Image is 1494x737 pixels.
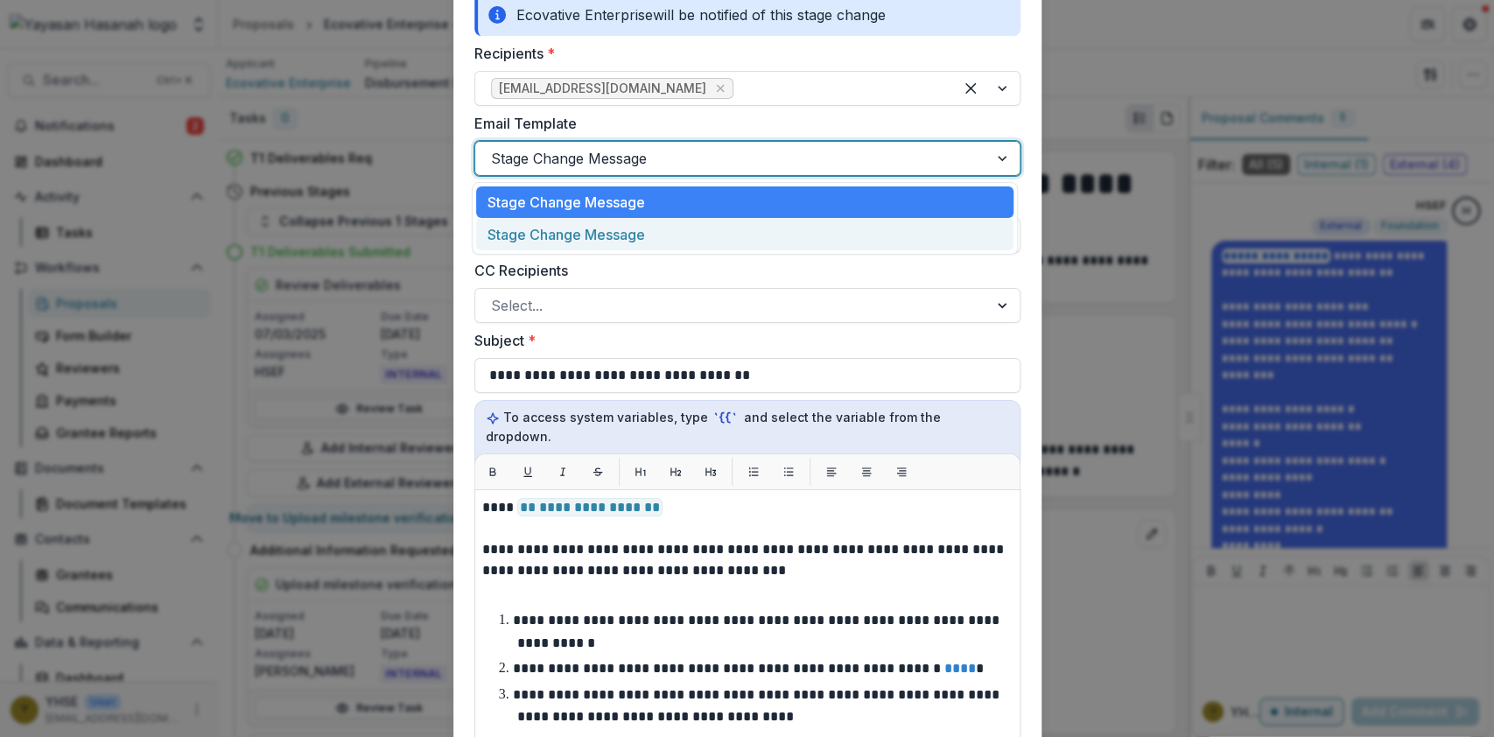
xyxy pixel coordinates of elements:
[852,458,880,486] button: Align center
[474,43,1010,64] label: Recipients
[662,458,690,486] button: H2
[479,458,507,486] button: Bold
[476,186,1014,219] div: Stage Change Message
[697,458,725,486] button: H3
[549,458,577,486] button: Italic
[486,408,1009,446] p: To access system variables, type and select the variable from the dropdown.
[740,458,768,486] button: List
[775,458,803,486] button: List
[474,113,1010,134] label: Email Template
[476,218,1014,250] div: Stage Change Message
[957,74,985,102] div: Clear selected options
[474,330,1010,351] label: Subject
[514,458,542,486] button: Underline
[817,458,845,486] button: Align left
[474,260,1010,281] label: CC Recipients
[627,458,655,486] button: H1
[499,81,706,96] span: [EMAIL_ADDRESS][DOMAIN_NAME]
[887,458,915,486] button: Align right
[712,409,741,427] code: `{{`
[584,458,612,486] button: Strikethrough
[712,80,729,97] div: Remove siokpheng7chia@yahoo.com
